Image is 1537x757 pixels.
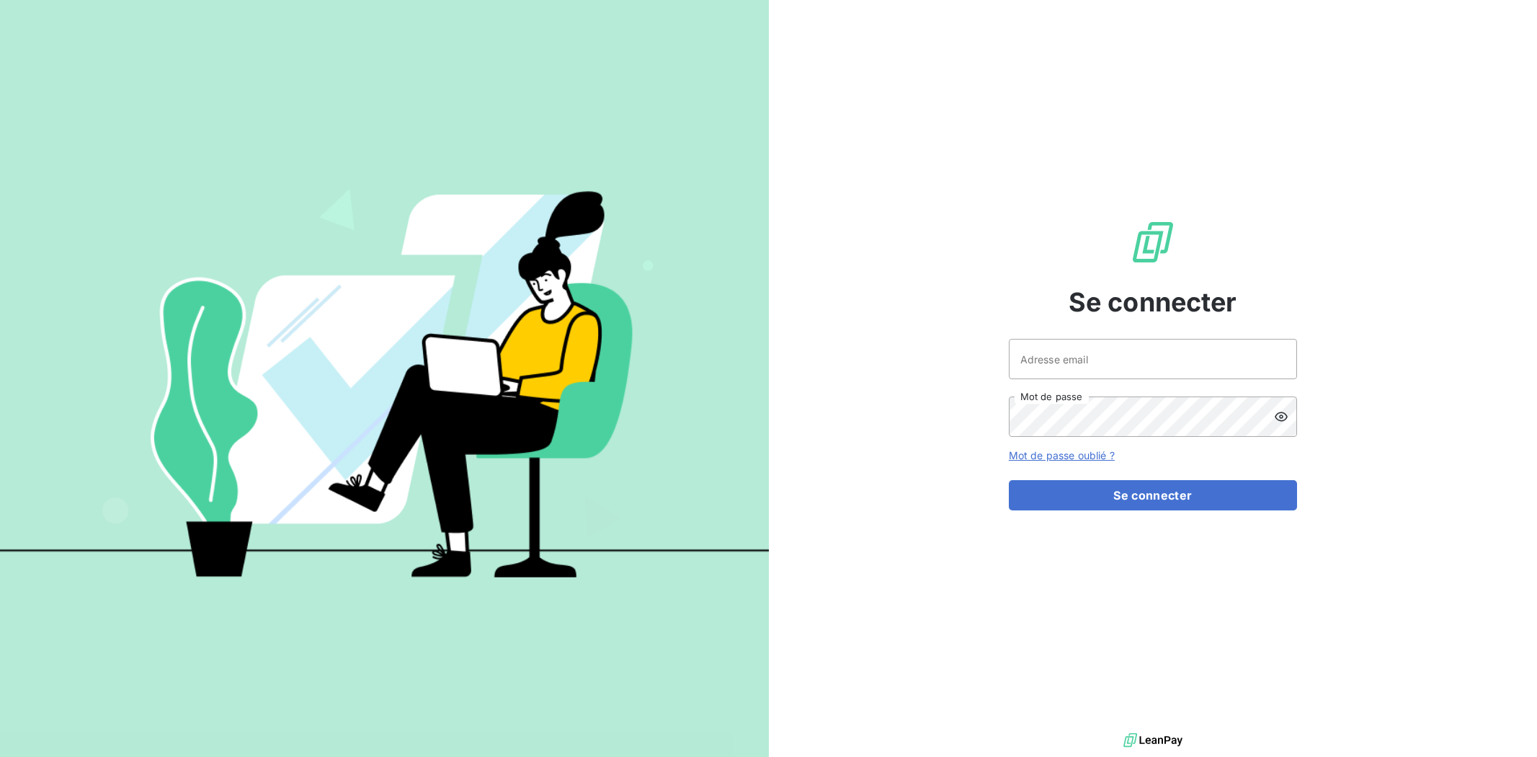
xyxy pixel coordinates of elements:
[1130,219,1176,265] img: Logo LeanPay
[1009,339,1297,379] input: placeholder
[1009,480,1297,510] button: Se connecter
[1069,283,1237,322] span: Se connecter
[1123,730,1182,751] img: logo
[1009,449,1115,461] a: Mot de passe oublié ?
